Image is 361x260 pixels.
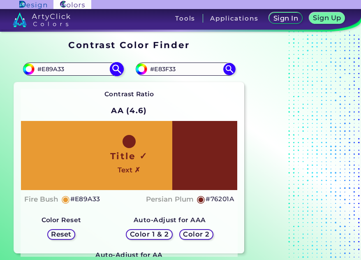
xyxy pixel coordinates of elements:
[146,193,194,205] h4: Persian Plum
[315,15,340,21] h5: Sign Up
[107,101,151,119] h2: AA (4.6)
[134,216,206,224] strong: Auto-Adjust for AAA
[206,194,234,204] h5: #76201A
[118,164,140,176] h4: Text ✗
[132,231,167,237] h5: Color 1 & 2
[275,15,297,21] h5: Sign In
[109,62,124,77] img: icon search
[95,251,162,259] strong: Auto-Adjust for AA
[147,64,224,75] input: type color 2..
[52,231,71,237] h5: Reset
[311,13,343,23] a: Sign Up
[197,194,206,204] h5: ◉
[13,12,71,27] img: logo_artyclick_colors_white.svg
[223,63,236,75] img: icon search
[24,193,58,205] h4: Fire Bush
[185,231,208,237] h5: Color 2
[70,194,100,204] h5: #E89A33
[19,1,47,9] img: ArtyClick Design logo
[35,64,111,75] input: type color 1..
[68,39,190,51] h1: Contrast Color Finder
[61,194,70,204] h5: ◉
[210,15,258,21] h3: Applications
[271,13,301,23] a: Sign In
[110,150,148,162] h1: Title ✓
[175,15,195,21] h3: Tools
[248,37,350,256] iframe: Advertisement
[104,90,154,98] strong: Contrast Ratio
[42,216,81,224] strong: Color Reset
